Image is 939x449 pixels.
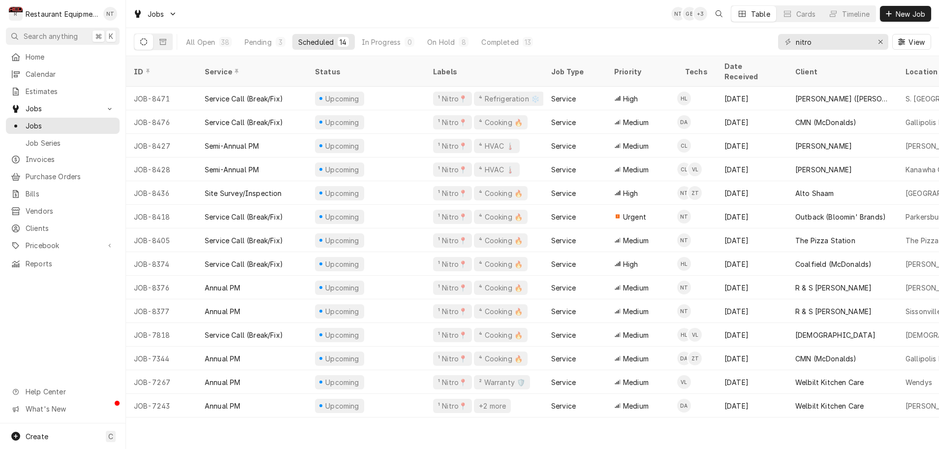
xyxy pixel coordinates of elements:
[205,212,283,222] div: Service Call (Break/Fix)
[623,235,649,246] span: Medium
[671,7,685,21] div: NT
[795,212,886,222] div: Outback (Bloomin' Brands)
[795,235,855,246] div: The Pizza Station
[298,37,334,47] div: Scheduled
[677,92,691,105] div: Huston Lewis's Avatar
[842,9,870,19] div: Timeline
[126,87,197,110] div: JOB-8471
[315,66,415,77] div: Status
[478,164,515,175] div: ⁴ HVAC 🌡️
[205,94,283,104] div: Service Call (Break/Fix)
[205,306,240,317] div: Annual PM
[324,353,361,364] div: Upcoming
[205,377,240,387] div: Annual PM
[880,6,931,22] button: New Job
[26,189,115,199] span: Bills
[724,61,778,82] div: Date Received
[478,353,524,364] div: ⁴ Cooking 🔥
[677,186,691,200] div: Nick Tussey's Avatar
[693,7,707,21] div: + 3
[221,37,229,47] div: 38
[795,353,856,364] div: CMN (McDonalds)
[677,186,691,200] div: NT
[26,52,115,62] span: Home
[677,233,691,247] div: NT
[551,330,576,340] div: Service
[693,7,707,21] div: 's Avatar
[551,94,576,104] div: Service
[478,188,524,198] div: ⁴ Cooking 🔥
[717,110,787,134] div: [DATE]
[623,117,649,128] span: Medium
[362,37,401,47] div: In Progress
[677,233,691,247] div: Nick Tussey's Avatar
[126,110,197,134] div: JOB-8476
[478,259,524,269] div: ⁴ Cooking 🔥
[677,92,691,105] div: HL
[677,162,691,176] div: CL
[437,306,468,317] div: ¹ Nitro📍
[6,384,120,400] a: Go to Help Center
[795,377,864,387] div: Welbilt Kitchen Care
[24,31,78,41] span: Search anything
[677,162,691,176] div: Cole Livingston's Avatar
[677,328,691,342] div: Huston Lewis's Avatar
[6,118,120,134] a: Jobs
[478,94,540,104] div: ⁴ Refrigeration ❄️
[551,259,576,269] div: Service
[437,377,468,387] div: ¹ Nitro📍
[525,37,531,47] div: 13
[677,352,691,365] div: Dakota Arthur's Avatar
[677,399,691,413] div: Dakota Arthur's Avatar
[677,375,691,389] div: VL
[906,377,932,387] div: Wendys
[481,37,518,47] div: Completed
[478,306,524,317] div: ⁴ Cooking 🔥
[688,352,702,365] div: ZT
[688,328,702,342] div: VL
[795,94,890,104] div: [PERSON_NAME] ([PERSON_NAME])
[717,323,787,347] div: [DATE]
[9,7,23,21] div: R
[6,83,120,99] a: Estimates
[126,323,197,347] div: JOB-7818
[324,235,361,246] div: Upcoming
[108,431,113,442] span: C
[717,299,787,323] div: [DATE]
[126,228,197,252] div: JOB-8405
[6,100,120,117] a: Go to Jobs
[711,6,727,22] button: Open search
[688,162,702,176] div: Van Lucas's Avatar
[907,37,927,47] span: View
[717,181,787,205] div: [DATE]
[478,235,524,246] div: ⁴ Cooking 🔥
[795,330,876,340] div: [DEMOGRAPHIC_DATA]
[437,164,468,175] div: ¹ Nitro📍
[340,37,346,47] div: 14
[795,259,872,269] div: Coalfield (McDonalds)
[437,188,468,198] div: ¹ Nitro📍
[677,375,691,389] div: Van Lucas's Avatar
[688,186,702,200] div: Zack Tussey's Avatar
[677,304,691,318] div: NT
[795,283,872,293] div: R & S [PERSON_NAME]
[6,168,120,185] a: Purchase Orders
[148,9,164,19] span: Jobs
[688,162,702,176] div: VL
[677,210,691,224] div: Nick Tussey's Avatar
[205,188,282,198] div: Site Survey/Inspection
[437,212,468,222] div: ¹ Nitro📍
[205,259,283,269] div: Service Call (Break/Fix)
[437,353,468,364] div: ¹ Nitro📍
[324,283,361,293] div: Upcoming
[677,257,691,271] div: Huston Lewis's Avatar
[437,259,468,269] div: ¹ Nitro📍
[623,164,649,175] span: Medium
[551,212,576,222] div: Service
[623,188,638,198] span: High
[623,330,649,340] span: Medium
[677,281,691,294] div: NT
[205,117,283,128] div: Service Call (Break/Fix)
[205,330,283,340] div: Service Call (Break/Fix)
[873,34,888,50] button: Erase input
